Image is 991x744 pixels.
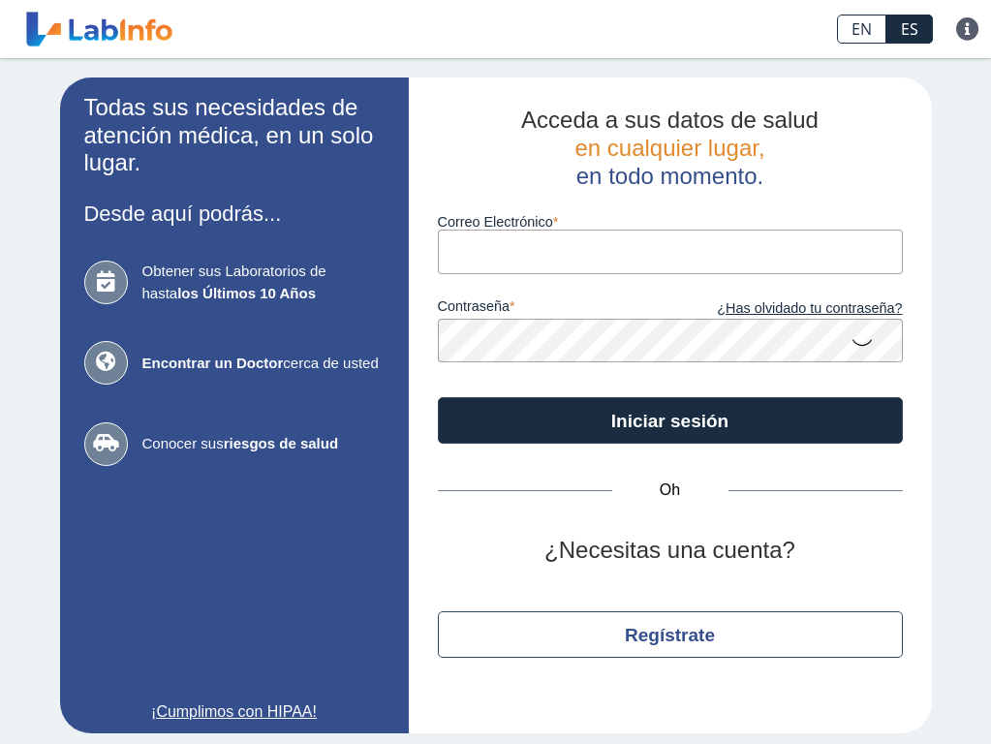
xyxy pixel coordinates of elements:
[224,435,338,451] font: riesgos de salud
[670,298,903,320] a: ¿Has olvidado tu contraseña?
[142,435,224,451] font: Conocer sus
[438,298,510,314] font: contraseña
[576,163,763,189] font: en todo momento.
[544,537,795,563] font: ¿Necesitas una cuenta?
[717,300,902,316] font: ¿Has olvidado tu contraseña?
[660,481,680,498] font: Oh
[574,135,764,161] font: en cualquier lugar,
[142,263,326,301] font: Obtener sus Laboratorios de hasta
[142,355,284,371] font: Encontrar un Doctor
[151,703,317,720] font: ¡Cumplimos con HIPAA!
[438,214,553,230] font: Correo Electrónico
[625,625,715,645] font: Regístrate
[283,355,378,371] font: cerca de usted
[177,285,316,301] font: los Últimos 10 Años
[819,668,970,723] iframe: Help widget launcher
[611,411,728,431] font: Iniciar sesión
[852,18,872,40] font: EN
[438,397,903,444] button: Iniciar sesión
[438,611,903,658] button: Regístrate
[521,107,819,133] font: Acceda a sus datos de salud
[84,94,374,176] font: Todas sus necesidades de atención médica, en un solo lugar.
[84,201,282,226] font: Desde aquí podrás...
[901,18,918,40] font: ES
